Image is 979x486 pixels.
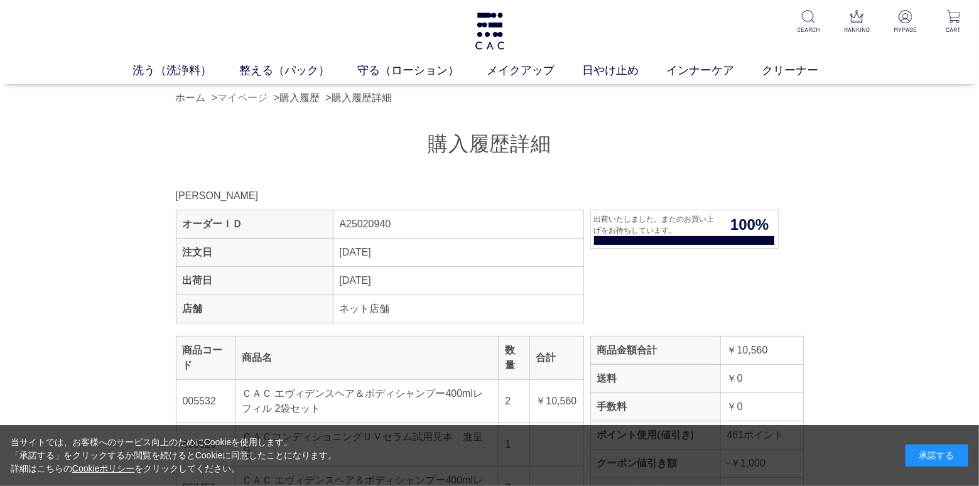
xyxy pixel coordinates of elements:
[536,394,577,409] div: ￥10,560
[176,295,333,323] th: 店舗
[326,90,395,105] li: >
[762,62,846,78] a: クリーナー
[793,25,824,35] p: SEARCH
[529,337,583,380] th: 合計
[487,62,582,78] a: メイクアップ
[890,25,921,35] p: MYPAGE
[133,62,239,78] a: 洗う（洗浄料）
[72,463,135,473] a: Cookieポリシー
[590,421,720,450] th: ポイント使用(値引き)
[505,394,522,409] div: 2
[176,92,206,103] a: ホーム
[176,131,804,158] h1: 購入履歴詳細
[176,337,235,380] th: 商品コード
[938,10,969,35] a: CART
[176,267,333,295] th: 出荷日
[499,337,529,380] th: 数量
[667,62,762,78] a: インナーケア
[242,386,492,416] div: ＣＡＣ エヴィデンスヘア＆ボディシャンプー400mlレフィル 2袋セット
[793,10,824,35] a: SEARCH
[274,90,323,105] li: >
[906,445,968,467] div: 承諾する
[332,92,392,103] a: 購入履歴詳細
[938,25,969,35] p: CART
[473,13,506,50] img: logo
[333,267,583,295] td: [DATE]
[841,10,872,35] a: RANKING
[176,239,333,267] th: 注文日
[720,337,803,365] td: ￥10,560
[590,337,720,365] th: 商品金額合計
[720,393,803,421] td: ￥0
[720,365,803,393] td: ￥0
[590,365,720,393] th: 送料
[357,62,487,78] a: 守る（ローション）
[239,62,357,78] a: 整える（パック）
[720,421,803,450] td: 461ポイント
[217,92,268,103] a: マイページ
[176,188,490,203] div: [PERSON_NAME]
[591,213,722,236] span: 出荷いたしました。またのお買い上げをお待ちしています。
[590,393,720,421] th: 手数料
[235,337,499,380] th: 商品名
[183,394,229,409] div: 005532
[333,295,583,323] td: ネット店舗
[841,25,872,35] p: RANKING
[583,62,667,78] a: 日やけ止め
[11,436,337,475] div: 当サイトでは、お客様へのサービス向上のためにCookieを使用します。 「承諾する」をクリックするか閲覧を続けるとCookieに同意したことになります。 詳細はこちらの をクリックしてください。
[890,10,921,35] a: MYPAGE
[333,239,583,267] td: [DATE]
[279,92,320,103] a: 購入履歴
[333,210,583,239] td: A25020940
[722,213,777,236] span: 100%
[176,210,333,239] th: オーダーＩＤ
[212,90,271,105] li: >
